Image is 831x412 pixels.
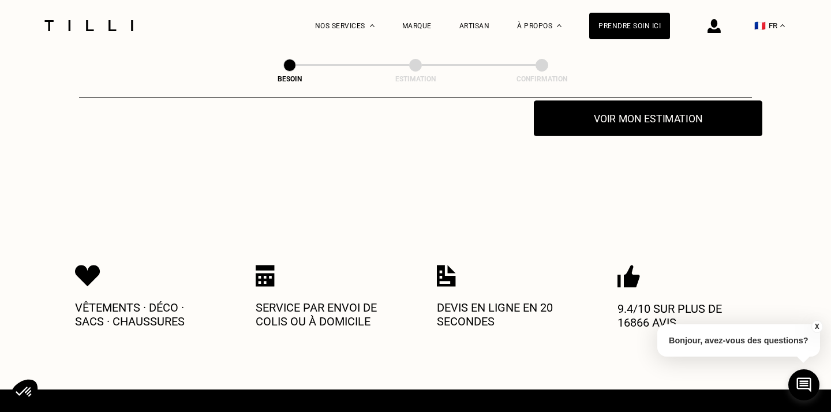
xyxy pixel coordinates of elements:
[617,265,640,288] img: Icon
[534,100,762,136] button: Voir mon estimation
[484,75,600,83] div: Confirmation
[459,22,490,30] a: Artisan
[780,24,785,27] img: menu déroulant
[811,320,822,333] button: X
[437,265,456,287] img: Icon
[557,24,562,27] img: Menu déroulant à propos
[256,301,394,328] p: Service par envoi de colis ou à domicile
[708,19,721,33] img: icône connexion
[40,20,137,31] img: Logo du service de couturière Tilli
[75,265,100,287] img: Icon
[754,20,766,31] span: 🇫🇷
[402,22,432,30] a: Marque
[657,324,820,357] p: Bonjour, avez-vous des questions?
[437,301,575,328] p: Devis en ligne en 20 secondes
[232,75,347,83] div: Besoin
[358,75,473,83] div: Estimation
[75,301,214,328] p: Vêtements · Déco · Sacs · Chaussures
[617,302,756,329] p: 9.4/10 sur plus de 16866 avis
[589,13,670,39] a: Prendre soin ici
[256,265,275,287] img: Icon
[370,24,375,27] img: Menu déroulant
